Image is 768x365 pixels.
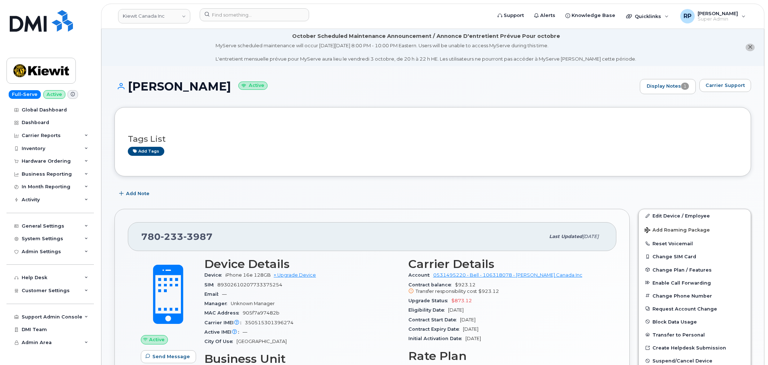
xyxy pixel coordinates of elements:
[152,353,190,360] span: Send Message
[141,231,213,242] span: 780
[582,234,599,239] span: [DATE]
[639,237,751,250] button: Reset Voicemail
[639,222,751,237] button: Add Roaming Package
[639,250,751,263] button: Change SIM Card
[408,349,604,362] h3: Rate Plan
[245,320,294,325] span: 350515301396274
[478,289,499,294] span: $923.12
[149,336,165,343] span: Active
[292,32,560,40] div: October Scheduled Maintenance Announcement / Annonce D'entretient Prévue Pour octobre
[639,328,751,341] button: Transfer to Personal
[128,147,164,156] a: Add tags
[639,276,751,289] button: Enable Call Forwarding
[652,267,712,272] span: Change Plan / Features
[408,307,448,313] span: Eligibility Date
[639,289,751,302] button: Change Phone Number
[706,82,745,89] span: Carrier Support
[204,320,245,325] span: Carrier IMEI
[204,339,237,344] span: City Of Use
[408,336,465,341] span: Initial Activation Date
[161,231,183,242] span: 233
[408,282,455,287] span: Contract balance
[217,282,282,287] span: 89302610207733375254
[231,301,275,306] span: Unknown Manager
[408,298,451,303] span: Upgrade Status
[408,317,460,322] span: Contract Start Date
[408,272,433,278] span: Account
[204,291,222,297] span: Email
[746,44,755,51] button: close notification
[645,227,710,234] span: Add Roaming Package
[408,258,604,271] h3: Carrier Details
[681,83,689,90] span: 1
[639,302,751,315] button: Request Account Change
[699,79,751,92] button: Carrier Support
[204,301,231,306] span: Manager
[460,317,476,322] span: [DATE]
[408,282,604,295] span: $923.12
[114,80,636,93] h1: [PERSON_NAME]
[237,339,287,344] span: [GEOGRAPHIC_DATA]
[204,282,217,287] span: SIM
[141,350,196,363] button: Send Message
[451,298,472,303] span: $873.12
[114,187,156,200] button: Add Note
[463,326,478,332] span: [DATE]
[737,334,763,360] iframe: Messenger Launcher
[183,231,213,242] span: 3987
[639,209,751,222] a: Edit Device / Employee
[243,310,279,316] span: 905f7a97482b
[465,336,481,341] span: [DATE]
[408,326,463,332] span: Contract Expiry Date
[640,79,696,94] a: Display Notes1
[639,263,751,276] button: Change Plan / Features
[222,291,227,297] span: —
[639,341,751,354] a: Create Helpdesk Submission
[126,190,149,197] span: Add Note
[225,272,271,278] span: iPhone 16e 128GB
[204,310,243,316] span: MAC Address
[216,42,636,62] div: MyServe scheduled maintenance will occur [DATE][DATE] 8:00 PM - 10:00 PM Eastern. Users will be u...
[639,315,751,328] button: Block Data Usage
[549,234,582,239] span: Last updated
[652,280,711,285] span: Enable Call Forwarding
[204,258,400,271] h3: Device Details
[128,135,738,144] h3: Tags List
[274,272,316,278] a: + Upgrade Device
[416,289,477,294] span: Transfer responsibility cost
[652,358,712,364] span: Suspend/Cancel Device
[204,329,243,335] span: Active IMEI
[448,307,464,313] span: [DATE]
[204,272,225,278] span: Device
[238,82,268,90] small: Active
[243,329,247,335] span: —
[433,272,582,278] a: 0531495220 - Bell - 106318078 - [PERSON_NAME] Canada Inc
